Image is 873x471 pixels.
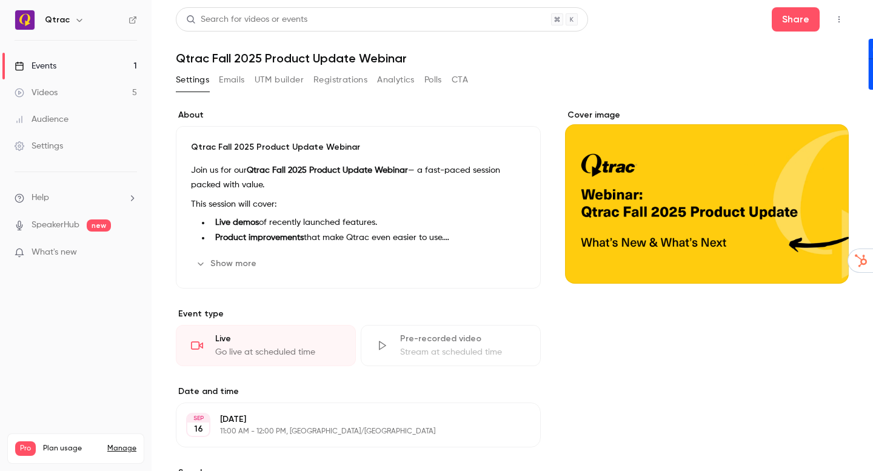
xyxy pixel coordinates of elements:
[15,441,36,456] span: Pro
[215,346,341,358] div: Go live at scheduled time
[87,219,111,232] span: new
[565,109,849,284] section: Cover image
[15,113,69,125] div: Audience
[186,13,307,26] div: Search for videos or events
[187,414,209,423] div: SEP
[219,70,244,90] button: Emails
[32,192,49,204] span: Help
[377,70,415,90] button: Analytics
[220,427,477,436] p: 11:00 AM - 12:00 PM, [GEOGRAPHIC_DATA]/[GEOGRAPHIC_DATA]
[313,70,367,90] button: Registrations
[176,325,356,366] div: LiveGo live at scheduled time
[191,197,526,212] p: This session will cover:
[15,192,137,204] li: help-dropdown-opener
[215,333,341,345] div: Live
[176,51,849,65] h1: Qtrac Fall 2025 Product Update Webinar
[176,70,209,90] button: Settings
[210,232,526,244] li: that make Qtrac even easier to use.
[215,233,304,242] strong: Product improvements
[15,10,35,30] img: Qtrac
[255,70,304,90] button: UTM builder
[45,14,70,26] h6: Qtrac
[565,109,849,121] label: Cover image
[176,386,541,398] label: Date and time
[424,70,442,90] button: Polls
[15,140,63,152] div: Settings
[215,218,259,227] strong: Live demos
[43,444,100,453] span: Plan usage
[452,70,468,90] button: CTA
[176,308,541,320] p: Event type
[247,166,408,175] strong: Qtrac Fall 2025 Product Update Webinar
[176,109,541,121] label: About
[210,216,526,229] li: of recently launched features.
[400,333,526,345] div: Pre-recorded video
[191,163,526,192] p: Join us for our — a fast-paced session packed with value.
[220,413,477,426] p: [DATE]
[32,246,77,259] span: What's new
[191,141,526,153] p: Qtrac Fall 2025 Product Update Webinar
[400,346,526,358] div: Stream at scheduled time
[107,444,136,453] a: Manage
[32,219,79,232] a: SpeakerHub
[15,87,58,99] div: Videos
[15,60,56,72] div: Events
[194,423,203,435] p: 16
[772,7,820,32] button: Share
[361,325,541,366] div: Pre-recorded videoStream at scheduled time
[191,254,264,273] button: Show more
